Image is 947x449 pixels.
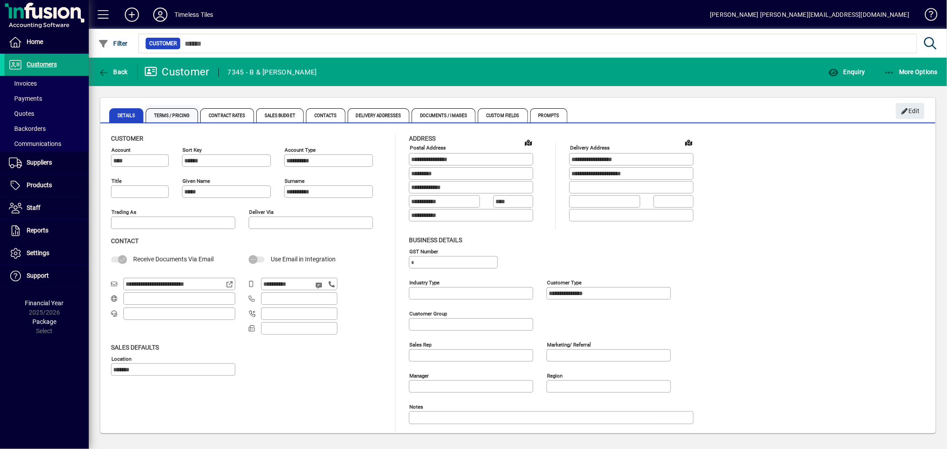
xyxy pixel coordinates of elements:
mat-label: Customer group [409,310,447,316]
mat-label: Trading as [111,209,136,215]
span: Quotes [9,110,34,117]
span: Reports [27,227,48,234]
span: Details [109,108,143,122]
span: Edit [901,104,920,118]
button: Filter [96,35,130,51]
mat-label: Account Type [285,147,316,153]
span: Communications [9,140,61,147]
span: Suppliers [27,159,52,166]
a: Quotes [4,106,89,121]
button: Add [118,7,146,23]
span: Terms / Pricing [146,108,198,122]
a: Products [4,174,89,197]
mat-label: Sort key [182,147,202,153]
button: Back [96,64,130,80]
span: Delivery Addresses [348,108,410,122]
span: Enquiry [828,68,865,75]
span: Sales Budget [256,108,304,122]
div: Customer [144,65,210,79]
button: More Options [882,64,940,80]
span: Support [27,272,49,279]
button: Edit [896,103,924,119]
mat-label: Notes [409,403,423,410]
button: Enquiry [826,64,867,80]
span: Customer [111,135,143,142]
mat-label: Region [547,372,563,378]
span: Staff [27,204,40,211]
span: Custom Fields [478,108,527,122]
span: Customer [149,39,177,48]
div: Timeless Tiles [174,8,213,22]
span: Financial Year [25,299,64,307]
mat-label: Given name [182,178,210,184]
span: Documents / Images [412,108,475,122]
a: Reports [4,220,89,242]
span: Contacts [306,108,345,122]
a: Home [4,31,89,53]
span: More Options [884,68,938,75]
span: Contract Rates [200,108,254,122]
span: Products [27,181,52,189]
a: Settings [4,242,89,264]
span: Contact [111,237,139,244]
span: Customers [27,61,57,68]
a: View on map [521,135,535,150]
mat-label: Industry type [409,279,440,285]
span: Invoices [9,80,37,87]
mat-label: Surname [285,178,305,184]
mat-label: Location [111,355,131,362]
div: 7345 - B & [PERSON_NAME] [228,65,317,79]
span: Receive Documents Via Email [133,256,214,263]
span: Prompts [530,108,568,122]
a: Payments [4,91,89,106]
mat-label: Deliver via [249,209,273,215]
span: Backorders [9,125,46,132]
a: Communications [4,136,89,151]
mat-label: GST Number [409,248,438,254]
mat-label: Manager [409,372,429,378]
span: Home [27,38,43,45]
mat-label: Customer type [547,279,582,285]
app-page-header-button: Back [89,64,138,80]
span: Use Email in Integration [271,256,336,263]
mat-label: Sales rep [409,341,432,347]
span: Back [98,68,128,75]
span: Package [32,318,56,325]
div: [PERSON_NAME] [PERSON_NAME][EMAIL_ADDRESS][DOMAIN_NAME] [710,8,909,22]
span: Business details [409,236,462,244]
a: Staff [4,197,89,219]
mat-label: Title [111,178,122,184]
a: Support [4,265,89,287]
a: Knowledge Base [918,2,936,31]
span: Address [409,135,436,142]
span: Payments [9,95,42,102]
a: Invoices [4,76,89,91]
mat-label: Marketing/ Referral [547,341,591,347]
span: Sales defaults [111,344,159,351]
span: Settings [27,249,49,256]
mat-label: Account [111,147,131,153]
span: Filter [98,40,128,47]
a: Suppliers [4,152,89,174]
a: Backorders [4,121,89,136]
button: Profile [146,7,174,23]
button: Send SMS [309,275,330,296]
a: View on map [682,135,696,150]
